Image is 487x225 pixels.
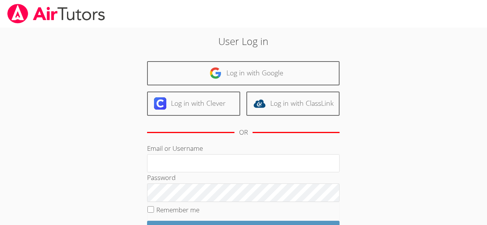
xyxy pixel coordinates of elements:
[239,127,248,138] div: OR
[253,97,266,110] img: classlink-logo-d6bb404cc1216ec64c9a2012d9dc4662098be43eaf13dc465df04b49fa7ab582.svg
[147,173,176,182] label: Password
[147,144,203,153] label: Email or Username
[246,92,340,116] a: Log in with ClassLink
[147,92,240,116] a: Log in with Clever
[147,61,340,85] a: Log in with Google
[154,97,166,110] img: clever-logo-6eab21bc6e7a338710f1a6ff85c0baf02591cd810cc4098c63d3a4b26e2feb20.svg
[112,34,375,48] h2: User Log in
[209,67,222,79] img: google-logo-50288ca7cdecda66e5e0955fdab243c47b7ad437acaf1139b6f446037453330a.svg
[7,4,106,23] img: airtutors_banner-c4298cdbf04f3fff15de1276eac7730deb9818008684d7c2e4769d2f7ddbe033.png
[156,205,199,214] label: Remember me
